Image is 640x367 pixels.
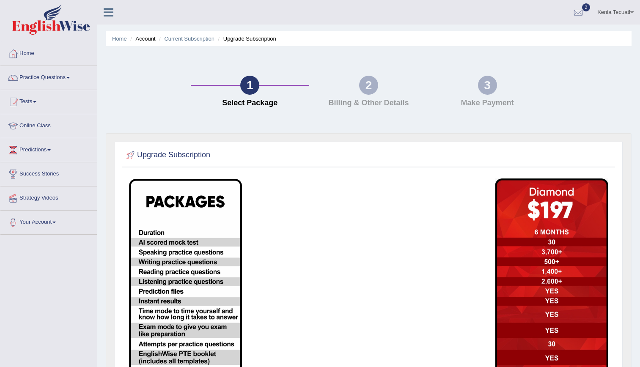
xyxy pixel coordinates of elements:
[0,162,97,183] a: Success Stories
[0,42,97,63] a: Home
[359,76,378,95] div: 2
[128,35,155,43] li: Account
[0,186,97,208] a: Strategy Videos
[432,99,543,107] h4: Make Payment
[0,211,97,232] a: Your Account
[313,99,424,107] h4: Billing & Other Details
[0,90,97,111] a: Tests
[164,36,214,42] a: Current Subscription
[240,76,259,95] div: 1
[216,35,276,43] li: Upgrade Subscription
[112,36,127,42] a: Home
[195,99,305,107] h4: Select Package
[0,114,97,135] a: Online Class
[0,138,97,159] a: Predictions
[124,149,210,162] h2: Upgrade Subscription
[582,3,591,11] span: 2
[478,76,497,95] div: 3
[0,66,97,87] a: Practice Questions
